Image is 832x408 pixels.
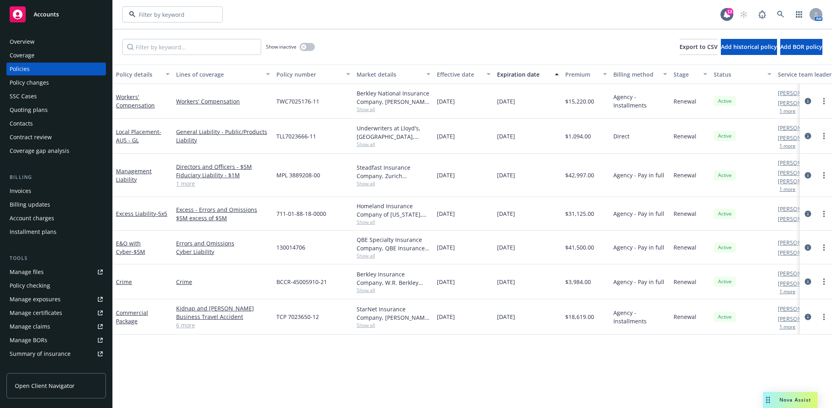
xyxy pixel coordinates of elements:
[497,132,515,140] span: [DATE]
[717,244,733,251] span: Active
[565,171,594,179] span: $42,997.00
[717,172,733,179] span: Active
[10,212,54,225] div: Account charges
[779,289,795,294] button: 1 more
[717,210,733,217] span: Active
[819,171,829,180] a: more
[779,187,795,192] button: 1 more
[437,171,455,179] span: [DATE]
[10,279,50,292] div: Policy checking
[6,131,106,144] a: Contract review
[714,70,763,79] div: Status
[717,278,733,285] span: Active
[6,104,106,116] a: Quoting plans
[778,279,823,288] a: [PERSON_NAME]
[357,235,430,252] div: QBE Specialty Insurance Company, QBE Insurance Group
[717,313,733,321] span: Active
[357,180,430,187] span: Show all
[726,8,733,15] div: 13
[791,6,807,22] a: Switch app
[6,225,106,238] a: Installment plans
[276,132,316,140] span: TLL7023666-11
[357,270,430,287] div: Berkley Insurance Company, W.R. Berkley Corporation
[357,106,430,113] span: Show all
[680,43,718,51] span: Export to CSV
[116,70,161,79] div: Policy details
[6,212,106,225] a: Account charges
[6,49,106,62] a: Coverage
[10,293,61,306] div: Manage exposures
[10,76,49,89] div: Policy changes
[176,248,270,256] a: Cyber Liability
[674,97,696,106] span: Renewal
[763,392,818,408] button: Nova Assist
[497,70,550,79] div: Expiration date
[6,320,106,333] a: Manage claims
[6,347,106,360] a: Summary of insurance
[276,278,327,286] span: BCCR-45005910-21
[778,99,823,107] a: [PERSON_NAME]
[6,63,106,75] a: Policies
[116,93,155,109] a: Workers' Compensation
[10,225,57,238] div: Installment plans
[803,131,813,141] a: circleInformation
[717,132,733,140] span: Active
[763,392,773,408] div: Drag to move
[437,209,455,218] span: [DATE]
[276,313,319,321] span: TCP 7023650-12
[674,243,696,252] span: Renewal
[494,65,562,84] button: Expiration date
[819,243,829,252] a: more
[773,6,789,22] a: Search
[780,39,822,55] button: Add BOR policy
[778,304,823,313] a: [PERSON_NAME]
[674,209,696,218] span: Renewal
[497,243,515,252] span: [DATE]
[778,158,823,167] a: [PERSON_NAME]
[116,309,148,325] a: Commercial Package
[10,131,52,144] div: Contract review
[176,162,270,171] a: Directors and Officers - $5M
[357,305,430,322] div: StarNet Insurance Company, [PERSON_NAME] Corporation
[803,209,813,219] a: circleInformation
[437,97,455,106] span: [DATE]
[721,39,777,55] button: Add historical policy
[778,89,823,97] a: [PERSON_NAME]
[6,334,106,347] a: Manage BORs
[276,70,341,79] div: Policy number
[6,35,106,48] a: Overview
[497,209,515,218] span: [DATE]
[10,266,44,278] div: Manage files
[803,243,813,252] a: circleInformation
[10,35,34,48] div: Overview
[10,63,30,75] div: Policies
[156,210,167,217] span: - 5x5
[779,144,795,148] button: 1 more
[6,293,106,306] a: Manage exposures
[132,248,145,256] span: - $5M
[276,243,305,252] span: 130014706
[116,240,145,256] a: E&O with Cyber
[562,65,610,84] button: Premium
[176,171,270,179] a: Fiduciary Liability - $1M
[778,238,823,247] a: [PERSON_NAME]
[803,277,813,286] a: circleInformation
[565,132,591,140] span: $1,094.00
[6,279,106,292] a: Policy checking
[6,173,106,181] div: Billing
[779,109,795,114] button: 1 more
[176,313,270,321] a: Business Travel Accident
[613,209,664,218] span: Agency - Pay in full
[779,325,795,329] button: 1 more
[497,97,515,106] span: [DATE]
[6,144,106,157] a: Coverage gap analysis
[819,131,829,141] a: more
[613,243,664,252] span: Agency - Pay in full
[778,248,823,257] a: [PERSON_NAME]
[357,163,430,180] div: Steadfast Insurance Company, Zurich Insurance Group, CRC Group
[357,322,430,329] span: Show all
[778,269,823,278] a: [PERSON_NAME]
[497,278,515,286] span: [DATE]
[819,96,829,106] a: more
